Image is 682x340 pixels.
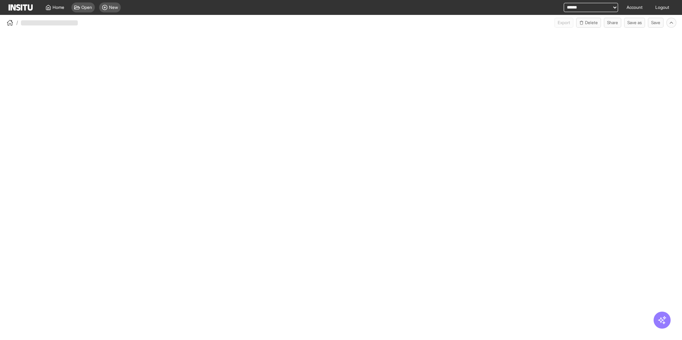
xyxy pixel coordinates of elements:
[604,18,621,28] button: Share
[9,4,33,11] img: Logo
[554,18,573,28] span: Can currently only export from Insights reports.
[576,18,601,28] button: Delete
[554,18,573,28] button: Export
[624,18,645,28] button: Save as
[16,19,18,26] span: /
[6,18,18,27] button: /
[648,18,664,28] button: Save
[109,5,118,10] span: New
[81,5,92,10] span: Open
[53,5,64,10] span: Home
